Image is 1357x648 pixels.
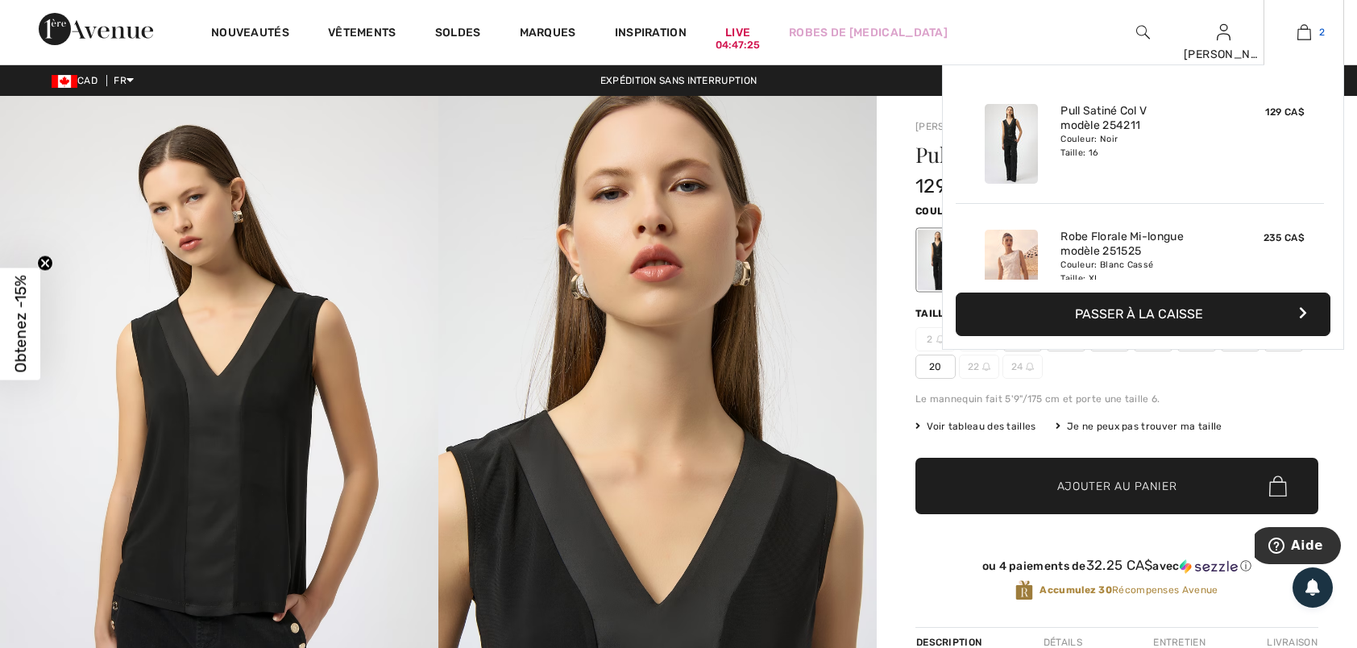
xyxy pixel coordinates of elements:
[1060,259,1219,285] div: Couleur: Blanc Cassé Taille: XL
[1319,25,1325,39] span: 2
[114,75,134,86] span: FR
[1015,579,1033,601] img: Récompenses Avenue
[52,75,104,86] span: CAD
[915,144,1251,165] h1: Pull satiné col v Modèle 254211
[936,335,944,343] img: ring-m.svg
[1264,23,1343,42] a: 2
[915,121,996,132] a: [PERSON_NAME]
[789,24,948,41] a: Robes de [MEDICAL_DATA]
[1056,419,1222,434] div: Je ne peux pas trouver ma taille
[982,363,990,371] img: ring-m.svg
[1026,363,1034,371] img: ring-m.svg
[1060,133,1219,159] div: Couleur: Noir Taille: 16
[915,175,990,197] span: 129 CA$
[1217,24,1230,39] a: Se connecter
[915,458,1318,514] button: Ajouter au panier
[328,26,396,43] a: Vêtements
[39,13,153,45] img: 1ère Avenue
[956,293,1330,336] button: Passer à la caisse
[1060,104,1219,133] a: Pull Satiné Col V modèle 254211
[725,24,750,41] a: Live04:47:25
[985,230,1038,309] img: Robe Florale Mi-longue modèle 251525
[1086,557,1153,573] span: 32.25 CA$
[1040,583,1218,597] span: Récompenses Avenue
[915,327,956,351] span: 2
[1269,476,1287,496] img: Bag.svg
[918,230,960,290] div: Noir
[1217,23,1230,42] img: Mes infos
[615,26,687,43] span: Inspiration
[37,255,53,272] button: Close teaser
[1040,584,1112,596] strong: Accumulez 30
[1184,46,1263,63] div: [PERSON_NAME]
[915,392,1318,406] div: Le mannequin fait 5'9"/175 cm et porte une taille 6.
[1136,23,1150,42] img: recherche
[915,558,1318,579] div: ou 4 paiements de32.25 CA$avecSezzle Cliquez pour en savoir plus sur Sezzle
[1002,355,1043,379] span: 24
[1057,478,1177,495] span: Ajouter au panier
[435,26,481,43] a: Soldes
[11,276,30,373] span: Obtenez -15%
[985,104,1038,184] img: Pull Satiné Col V modèle 254211
[52,75,77,88] img: Canadian Dollar
[716,38,760,53] div: 04:47:25
[915,306,1197,321] div: Taille ([GEOGRAPHIC_DATA]/[GEOGRAPHIC_DATA]):
[915,355,956,379] span: 20
[1265,106,1305,118] span: 129 CA$
[915,558,1318,574] div: ou 4 paiements de avec
[915,206,967,217] span: Couleur:
[959,355,999,379] span: 22
[915,419,1036,434] span: Voir tableau des tailles
[520,26,576,43] a: Marques
[211,26,289,43] a: Nouveautés
[1180,559,1238,574] img: Sezzle
[1264,232,1305,243] span: 235 CA$
[1255,527,1341,567] iframe: Ouvre un widget dans lequel vous pouvez trouver plus d’informations
[1297,23,1311,42] img: Mon panier
[1060,230,1219,259] a: Robe Florale Mi-longue modèle 251525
